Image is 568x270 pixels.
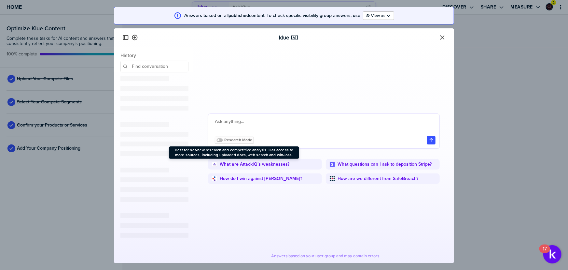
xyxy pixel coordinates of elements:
[120,52,188,58] span: History
[330,162,335,167] img: What questions can I ask to deposition Stripe?
[330,176,335,181] img: How are we different from SafeBreach?
[543,245,561,263] button: Open Resource Center, 17 new notifications
[229,12,249,19] strong: published
[172,148,297,157] span: Best for net-new research and competitive analysis. Has access to more sources, including uploade...
[338,162,432,167] a: What questions can I ask to deposition Stripe?
[543,249,547,257] div: 17
[220,176,302,181] a: How do I win against [PERSON_NAME]?
[120,61,188,72] input: Find conversation
[338,176,418,181] a: How are we different from SafeBreach?
[224,138,252,142] span: Research Mode
[363,11,394,20] button: Open Drop
[271,253,381,259] span: Answers based on your user group and may contain errors.
[371,13,385,18] label: View as
[184,13,360,18] span: Answers based on all content. To check specific visibility group answers, use
[220,162,289,167] a: What are AttackIQ’s weaknesses?
[212,162,217,167] img: What are AttackIQ’s weaknesses?
[212,176,217,181] img: How do I win against Cymulate?
[438,34,446,41] button: Close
